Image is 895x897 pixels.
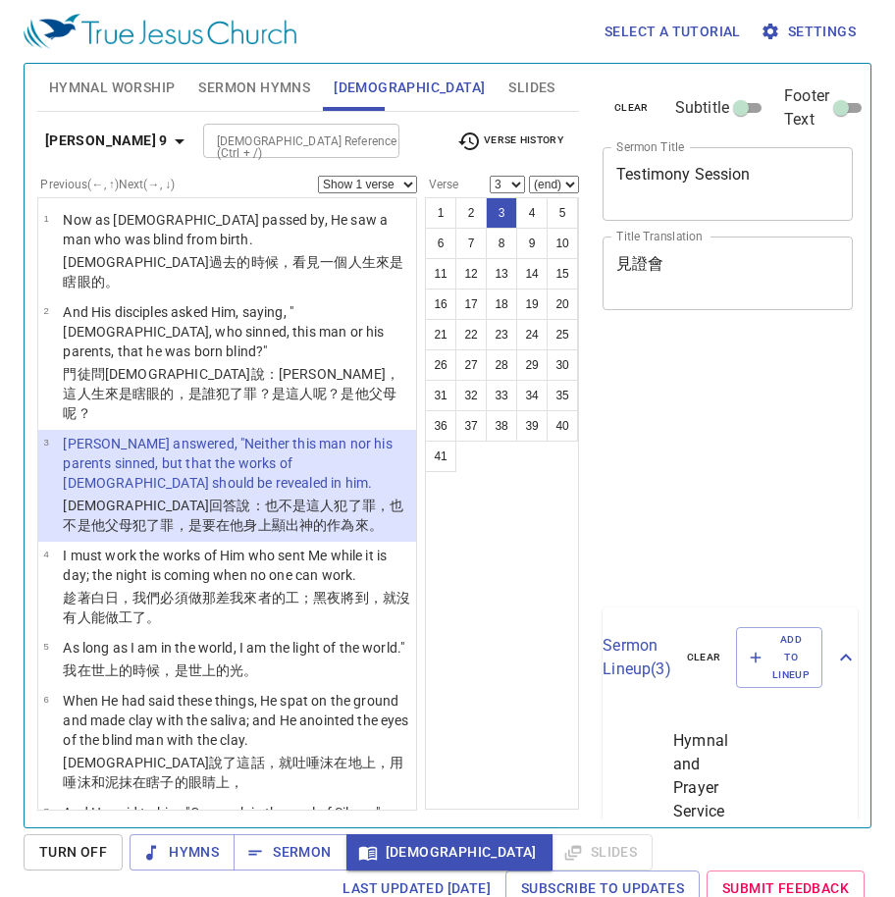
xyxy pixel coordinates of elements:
span: 7 [43,806,48,817]
button: 22 [455,319,487,350]
wg1163: 做 [63,590,410,625]
span: Select a tutorial [605,20,741,44]
button: 12 [455,258,487,290]
span: Add to Lineup [749,631,810,685]
button: 17 [455,289,487,320]
button: 33 [486,380,517,411]
button: 19 [516,289,548,320]
span: Subtitle [675,96,729,120]
wg2532: 泥 [105,774,244,790]
button: 24 [516,319,548,350]
textarea: Testimony Session [616,165,839,202]
button: 26 [425,349,456,381]
button: Sermon [234,834,346,871]
wg2443: 在 [216,517,383,533]
wg5185: 的眼睛 [175,774,244,790]
button: 29 [516,349,548,381]
button: clear [675,646,733,669]
label: Verse [425,179,458,190]
wg2889: 的光 [216,662,257,678]
wg1722: 世上 [91,662,258,678]
wg1118: 呢？ [63,405,90,421]
wg3992: 我 [63,590,410,625]
wg846: 身上顯出 [243,517,383,533]
wg1410: 做工 [105,609,161,625]
wg2250: ，我們 [63,590,410,625]
wg846: 父母 [105,517,383,533]
div: Sermon Lineup(3)clearAdd to Lineup [603,607,858,709]
p: 我 [63,660,404,680]
button: 23 [486,319,517,350]
button: 15 [547,258,578,290]
button: 3 [486,197,517,229]
p: And His disciples asked Him, saying, "[DEMOGRAPHIC_DATA], who sinned, this man or his parents, th... [63,302,410,361]
span: clear [687,649,721,666]
span: 6 [43,694,48,705]
button: 8 [486,228,517,259]
button: [PERSON_NAME] 9 [37,123,199,159]
button: 41 [425,441,456,472]
button: 11 [425,258,456,290]
button: 9 [516,228,548,259]
wg5457: 。 [243,662,257,678]
p: When He had said these things, He spat on the ground and made clay with the saliva; and He anoint... [63,691,410,750]
wg1691: 必須 [63,590,410,625]
input: Type Bible Reference [209,130,361,152]
wg2038: 那差 [63,590,410,625]
p: I must work the works of Him who sent Me while it is day; the night is coming when no one can work. [63,546,410,585]
button: 4 [516,197,548,229]
span: Settings [764,20,856,44]
wg5600: 在 [78,662,258,678]
button: 32 [455,380,487,411]
wg3788: 上， [216,774,243,790]
wg2316: 的作為 [313,517,383,533]
button: Hymns [130,834,235,871]
span: Footer Text [784,84,829,132]
wg2424: 過去的時候 [63,254,403,290]
wg1722: 他 [230,517,383,533]
button: 36 [425,410,456,442]
wg3777: 他 [91,517,383,533]
span: 1 [43,213,48,224]
wg5185: ，是誰 [63,386,396,421]
button: 21 [425,319,456,350]
wg2424: 說 [63,366,399,421]
button: 5 [547,197,578,229]
p: As long as I am in the world, I am the light of the world." [63,638,404,658]
p: [PERSON_NAME] answered, "Neither this man nor his parents sinned, but that the works of [DEMOGRAP... [63,434,410,493]
wg5185: 。 [105,274,119,290]
wg2424: 說了 [63,755,403,790]
span: clear [614,99,649,117]
button: 14 [516,258,548,290]
label: Previous (←, ↑) Next (→, ↓) [40,179,175,190]
button: 20 [547,289,578,320]
wg1909: 瞎子 [146,774,243,790]
button: Verse History [446,127,575,156]
wg3004: ：[PERSON_NAME] [63,366,399,421]
button: clear [603,96,660,120]
span: [DEMOGRAPHIC_DATA] [362,840,537,865]
wg2443: 這人生來 [63,386,396,421]
button: 2 [455,197,487,229]
button: 13 [486,258,517,290]
wg2065: [DEMOGRAPHIC_DATA] [63,366,399,421]
span: 2 [43,305,48,316]
button: Add to Lineup [736,627,822,689]
button: 7 [455,228,487,259]
wg1118: 犯了罪， [132,517,383,533]
button: Settings [757,14,864,50]
button: 34 [516,380,548,411]
span: 3 [43,437,48,448]
iframe: from-child [595,331,806,600]
span: Hymnal Worship [49,76,176,100]
wg2889: 的時候 [119,662,258,678]
wg2532: [DEMOGRAPHIC_DATA] [63,254,403,290]
wg1510: 世上 [188,662,258,678]
wg3762: 能 [91,609,161,625]
button: 31 [425,380,456,411]
p: Now as [DEMOGRAPHIC_DATA] passed by, He saw a man who was blind from birth. [63,210,410,249]
span: Verse History [457,130,563,153]
wg2041: 來。 [355,517,383,533]
button: Turn Off [24,834,123,871]
button: [DEMOGRAPHIC_DATA] [346,834,553,871]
